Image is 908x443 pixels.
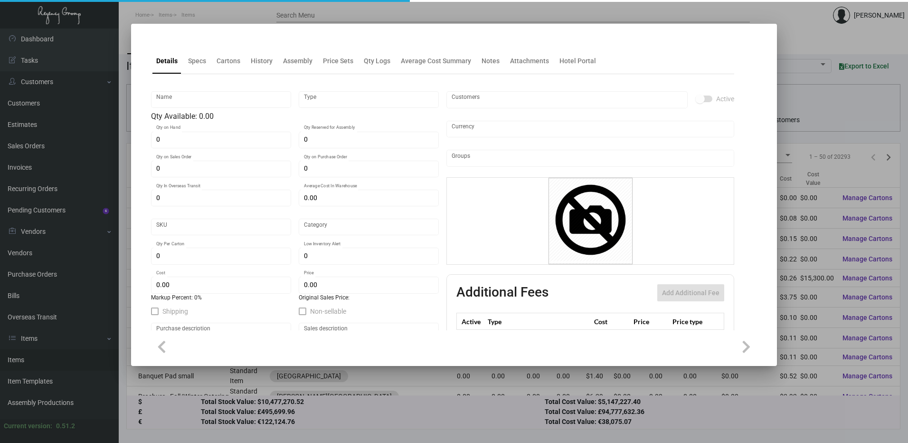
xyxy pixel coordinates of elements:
div: Cartons [217,56,240,66]
div: Specs [188,56,206,66]
h2: Additional Fees [456,284,549,301]
div: Attachments [510,56,549,66]
div: Notes [482,56,500,66]
div: Price Sets [323,56,353,66]
div: Qty Logs [364,56,390,66]
div: Details [156,56,178,66]
div: Assembly [283,56,312,66]
div: History [251,56,273,66]
th: Active [457,313,486,330]
span: Active [716,93,734,105]
span: Add Additional Fee [662,289,719,297]
th: Type [485,313,592,330]
th: Price [631,313,670,330]
div: Current version: [4,421,52,431]
span: Non-sellable [310,306,346,317]
button: Add Additional Fee [657,284,724,301]
input: Add new.. [452,154,729,162]
span: Shipping [162,306,188,317]
div: Average Cost Summary [401,56,471,66]
th: Price type [670,313,713,330]
th: Cost [592,313,631,330]
div: Qty Available: 0.00 [151,111,439,122]
input: Add new.. [452,96,683,104]
div: Hotel Portal [559,56,596,66]
div: 0.51.2 [56,421,75,431]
